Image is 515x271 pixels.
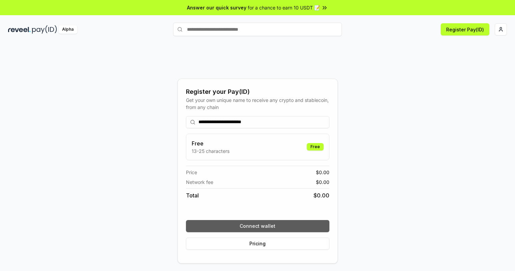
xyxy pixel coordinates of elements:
[186,191,199,199] span: Total
[248,4,320,11] span: for a chance to earn 10 USDT 📝
[58,25,77,34] div: Alpha
[316,179,329,186] span: $ 0.00
[32,25,57,34] img: pay_id
[186,179,213,186] span: Network fee
[316,169,329,176] span: $ 0.00
[314,191,329,199] span: $ 0.00
[186,238,329,250] button: Pricing
[307,143,324,151] div: Free
[186,87,329,97] div: Register your Pay(ID)
[192,147,229,155] p: 13-25 characters
[186,169,197,176] span: Price
[186,220,329,232] button: Connect wallet
[8,25,31,34] img: reveel_dark
[187,4,246,11] span: Answer our quick survey
[192,139,229,147] h3: Free
[186,97,329,111] div: Get your own unique name to receive any crypto and stablecoin, from any chain
[441,23,489,35] button: Register Pay(ID)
